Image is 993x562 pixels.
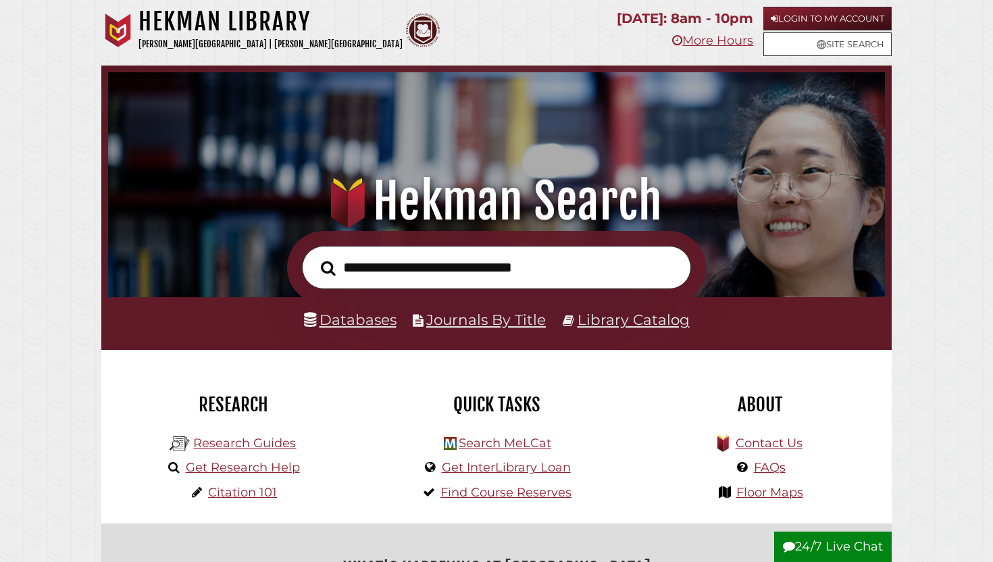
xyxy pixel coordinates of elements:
h2: Quick Tasks [375,393,618,416]
a: Databases [304,311,397,328]
a: Login to My Account [763,7,892,30]
a: Contact Us [736,436,803,451]
img: Calvin Theological Seminary [406,14,440,47]
a: More Hours [672,33,753,48]
a: Site Search [763,32,892,56]
p: [PERSON_NAME][GEOGRAPHIC_DATA] | [PERSON_NAME][GEOGRAPHIC_DATA] [138,36,403,52]
a: Journals By Title [426,311,546,328]
h1: Hekman Library [138,7,403,36]
h2: Research [111,393,355,416]
a: Floor Maps [736,485,803,500]
a: Get InterLibrary Loan [442,460,571,475]
img: Hekman Library Logo [170,434,190,454]
a: Get Research Help [186,460,300,475]
p: [DATE]: 8am - 10pm [617,7,753,30]
a: Search MeLCat [459,436,551,451]
a: Citation 101 [208,485,277,500]
a: Library Catalog [578,311,690,328]
i: Search [321,260,336,276]
img: Hekman Library Logo [444,437,457,450]
button: Search [314,257,342,280]
a: Research Guides [193,436,296,451]
h1: Hekman Search [123,172,870,231]
a: Find Course Reserves [440,485,571,500]
img: Calvin University [101,14,135,47]
a: FAQs [754,460,786,475]
h2: About [638,393,882,416]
